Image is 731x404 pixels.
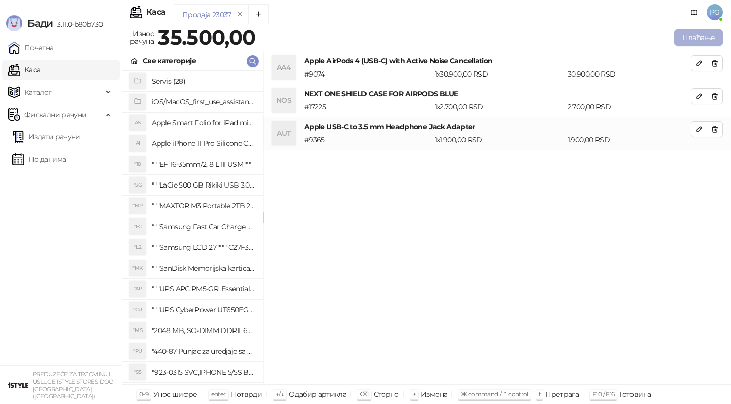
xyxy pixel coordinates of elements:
[53,20,103,29] span: 3.11.0-b80b730
[566,134,693,145] div: 1.900,00 RSD
[12,127,80,147] a: Издати рачуни
[433,134,566,145] div: 1 x 1.900,00 RSD
[32,371,114,400] small: PREDUZEĆE ZA TRGOVINU I USLUGE ISTYLE STORES DOO [GEOGRAPHIC_DATA] ([GEOGRAPHIC_DATA])
[152,281,255,297] h4: """UPS APC PM5-GR, Essential Surge Arrest,5 utic_nica"""
[158,25,255,50] strong: 35.500,00
[276,390,284,398] span: ↑/↓
[129,198,146,214] div: "MP
[433,68,566,80] div: 1 x 30.900,00 RSD
[152,364,255,380] h4: "923-0315 SVC,IPHONE 5/5S BATTERY REMOVAL TRAY Držač za iPhone sa kojim se otvara display
[152,302,255,318] h4: """UPS CyberPower UT650EG, 650VA/360W , line-int., s_uko, desktop"""
[152,94,255,110] h4: iOS/MacOS_first_use_assistance (4)
[461,390,528,398] span: ⌘ command / ⌃ control
[24,82,52,102] span: Каталог
[146,8,165,16] div: Каса
[129,343,146,359] div: "PU
[152,177,255,193] h4: """LaCie 500 GB Rikiki USB 3.0 / Ultra Compact & Resistant aluminum / USB 3.0 / 2.5"""""""
[152,156,255,172] h4: """EF 16-35mm/2, 8 L III USM"""
[122,71,263,384] div: grid
[674,29,723,46] button: Плаћање
[360,390,368,398] span: ⌫
[566,101,693,113] div: 2.700,00 RSD
[129,302,146,318] div: "CU
[211,390,226,398] span: enter
[248,4,269,24] button: Add tab
[129,364,146,380] div: "S5
[152,73,255,89] h4: Servis (28)
[302,101,433,113] div: # 17225
[129,322,146,339] div: "MS
[12,149,66,169] a: По данима
[289,388,346,401] div: Одабир артикла
[272,88,296,113] div: NOS
[8,38,54,58] a: Почетна
[129,281,146,297] div: "AP
[304,121,691,132] h4: Apple USB-C to 3.5 mm Headphone Jack Adapter
[433,101,566,113] div: 1 x 2.700,00 RSD
[129,218,146,235] div: "FC
[129,239,146,255] div: "L2
[128,27,156,48] div: Износ рачуна
[707,4,723,20] span: PG
[592,390,614,398] span: F10 / F16
[539,390,540,398] span: f
[8,375,28,395] img: 64x64-companyLogo-77b92cf4-9946-4f36-9751-bf7bb5fd2c7d.png
[24,104,86,125] span: Фискални рачуни
[231,388,262,401] div: Потврди
[129,135,146,152] div: AI
[566,68,693,80] div: 30.900,00 RSD
[6,15,22,31] img: Logo
[272,121,296,145] div: AUT
[304,88,691,99] h4: NEXT ONE SHIELD CASE FOR AIRPODS BLUE
[129,177,146,193] div: "5G
[152,322,255,339] h4: "2048 MB, SO-DIMM DDRII, 667 MHz, Napajanje 1,8 0,1 V, Latencija CL5"
[304,55,691,66] h4: Apple AirPods 4 (USB-C) with Active Noise Cancellation
[421,388,447,401] div: Измена
[545,388,579,401] div: Претрага
[129,115,146,131] div: AS
[182,9,231,20] div: Продаја 23037
[152,198,255,214] h4: """MAXTOR M3 Portable 2TB 2.5"""" crni eksterni hard disk HX-M201TCB/GM"""
[129,156,146,172] div: "18
[152,218,255,235] h4: """Samsung Fast Car Charge Adapter, brzi auto punja_, boja crna"""
[374,388,399,401] div: Сторно
[686,4,703,20] a: Документација
[129,260,146,276] div: "MK
[153,388,197,401] div: Унос шифре
[302,134,433,145] div: # 9365
[27,17,53,29] span: Бади
[152,135,255,152] h4: Apple iPhone 11 Pro Silicone Case - Black
[152,343,255,359] h4: "440-87 Punjac za uredjaje sa micro USB portom 4/1, Stand."
[139,390,148,398] span: 0-9
[619,388,651,401] div: Готовина
[143,55,196,66] div: Све категорије
[152,239,255,255] h4: """Samsung LCD 27"""" C27F390FHUXEN"""
[413,390,416,398] span: +
[8,60,40,80] a: Каса
[302,68,433,80] div: # 9074
[152,260,255,276] h4: """SanDisk Memorijska kartica 256GB microSDXC sa SD adapterom SDSQXA1-256G-GN6MA - Extreme PLUS, ...
[152,115,255,131] h4: Apple Smart Folio for iPad mini (A17 Pro) - Sage
[234,10,247,19] button: remove
[272,55,296,80] div: AA4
